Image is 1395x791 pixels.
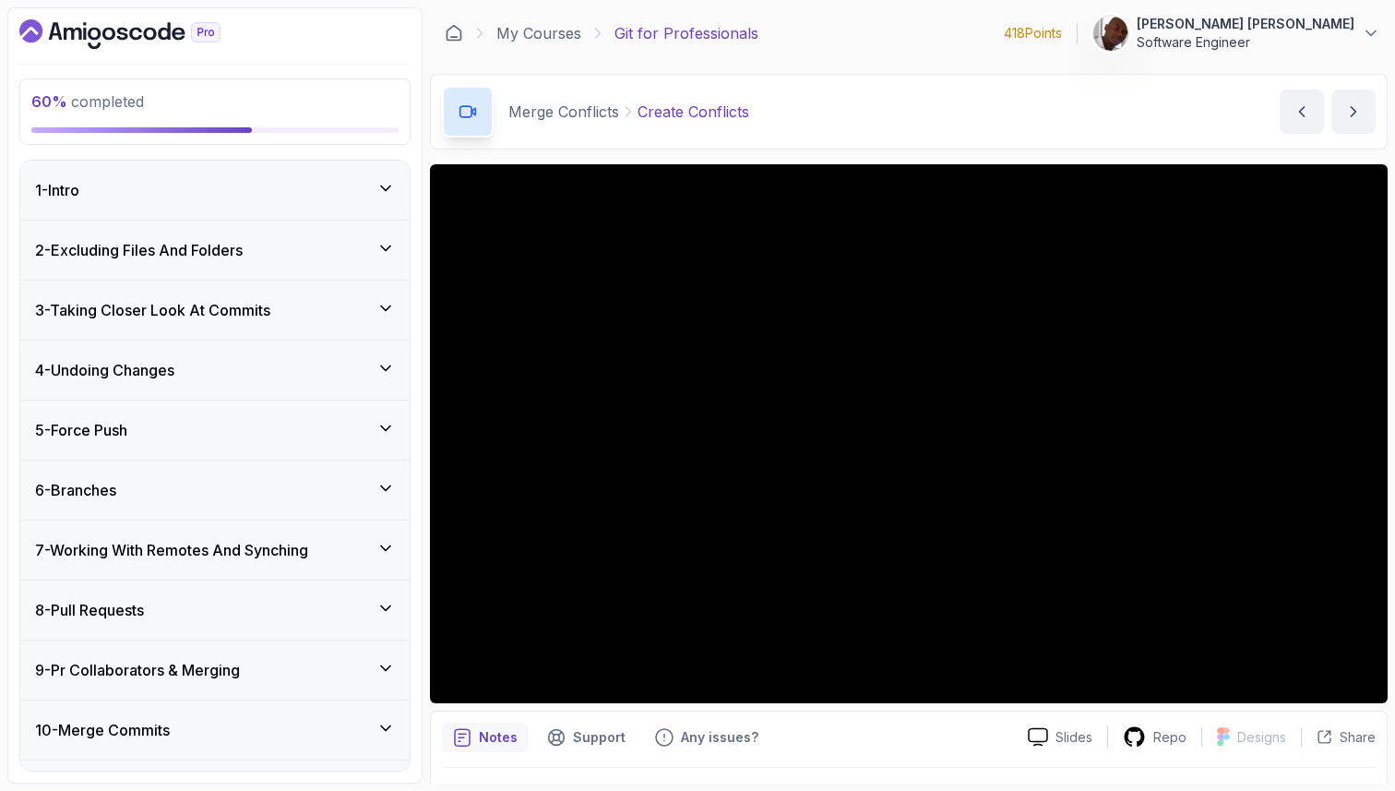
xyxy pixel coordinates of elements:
[31,92,67,111] span: 60 %
[20,461,410,520] button: 6-Branches
[20,341,410,400] button: 4-Undoing Changes
[20,701,410,760] button: 10-Merge Commits
[35,299,270,321] h3: 3 - Taking Closer Look At Commits
[536,723,637,752] button: Support button
[1055,728,1092,747] p: Slides
[35,179,79,201] h3: 1 - Intro
[1301,728,1376,747] button: Share
[644,723,769,752] button: Feedback button
[20,221,410,280] button: 2-Excluding Files And Folders
[1004,24,1062,42] p: 418 Points
[20,401,410,460] button: 5-Force Push
[1013,727,1107,747] a: Slides
[20,521,410,580] button: 7-Working With Remotes And Synching
[445,24,463,42] a: Dashboard
[1092,15,1380,52] button: user profile image[PERSON_NAME] [PERSON_NAME]Software Engineer
[442,723,529,752] button: notes button
[31,92,144,111] span: completed
[1108,725,1201,749] a: Repo
[20,161,410,220] button: 1-Intro
[35,659,240,681] h3: 9 - Pr Collaborators & Merging
[573,728,626,747] p: Support
[430,164,1388,703] iframe: 4 - Create conflicts
[35,599,144,621] h3: 8 - Pull Requests
[20,641,410,700] button: 9-Pr Collaborators & Merging
[35,419,127,441] h3: 5 - Force Push
[1137,33,1354,52] p: Software Engineer
[19,19,263,49] a: Dashboard
[20,281,410,340] button: 3-Taking Closer Look At Commits
[479,728,518,747] p: Notes
[35,539,308,561] h3: 7 - Working With Remotes And Synching
[1153,728,1186,747] p: Repo
[35,479,116,501] h3: 6 - Branches
[1340,728,1376,747] p: Share
[1280,90,1324,134] button: previous content
[681,728,758,747] p: Any issues?
[35,359,174,381] h3: 4 - Undoing Changes
[35,719,170,741] h3: 10 - Merge Commits
[20,581,410,640] button: 8-Pull Requests
[35,239,243,261] h3: 2 - Excluding Files And Folders
[1331,90,1376,134] button: next content
[496,22,581,44] a: My Courses
[614,22,758,44] p: Git for Professionals
[1093,16,1128,51] img: user profile image
[638,101,749,123] p: Create Conflicts
[1237,728,1286,747] p: Designs
[508,101,619,123] p: Merge Conflicts
[1137,15,1354,33] p: [PERSON_NAME] [PERSON_NAME]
